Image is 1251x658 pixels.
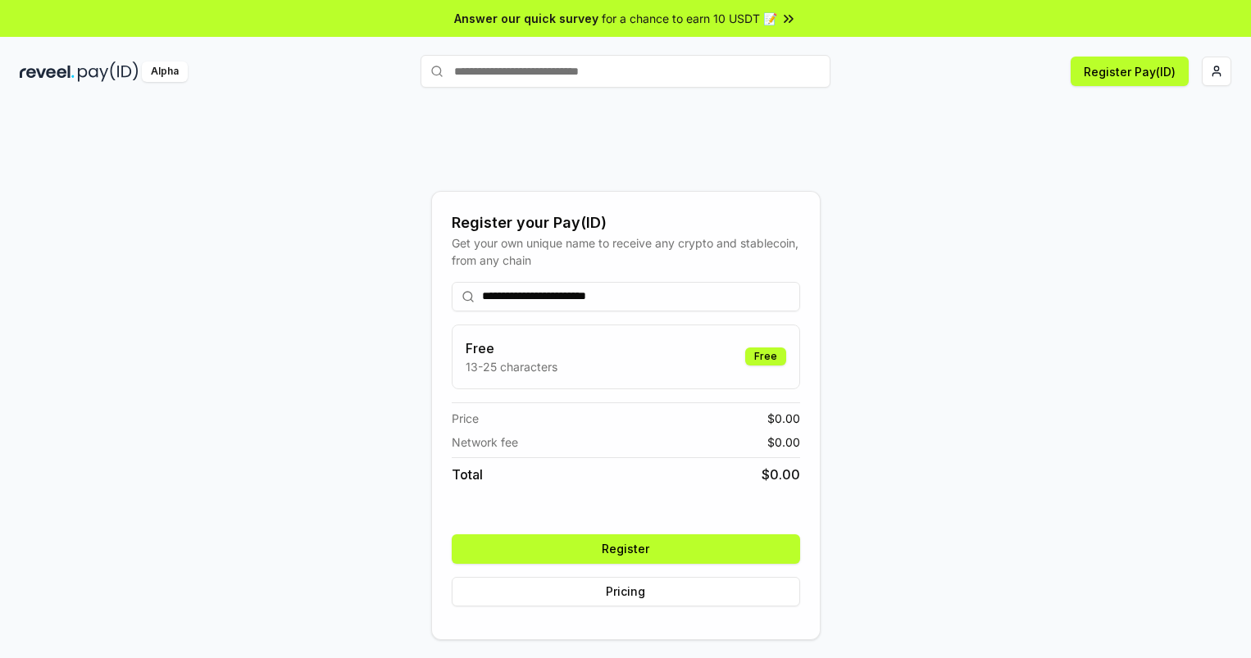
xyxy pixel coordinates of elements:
[78,61,139,82] img: pay_id
[452,465,483,484] span: Total
[454,10,598,27] span: Answer our quick survey
[142,61,188,82] div: Alpha
[745,347,786,365] div: Free
[452,410,479,427] span: Price
[602,10,777,27] span: for a chance to earn 10 USDT 📝
[452,211,800,234] div: Register your Pay(ID)
[452,234,800,269] div: Get your own unique name to receive any crypto and stablecoin, from any chain
[762,465,800,484] span: $ 0.00
[767,433,800,451] span: $ 0.00
[1071,57,1189,86] button: Register Pay(ID)
[767,410,800,427] span: $ 0.00
[466,338,557,358] h3: Free
[452,577,800,606] button: Pricing
[452,534,800,564] button: Register
[452,433,518,451] span: Network fee
[20,61,75,82] img: reveel_dark
[466,358,557,375] p: 13-25 characters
